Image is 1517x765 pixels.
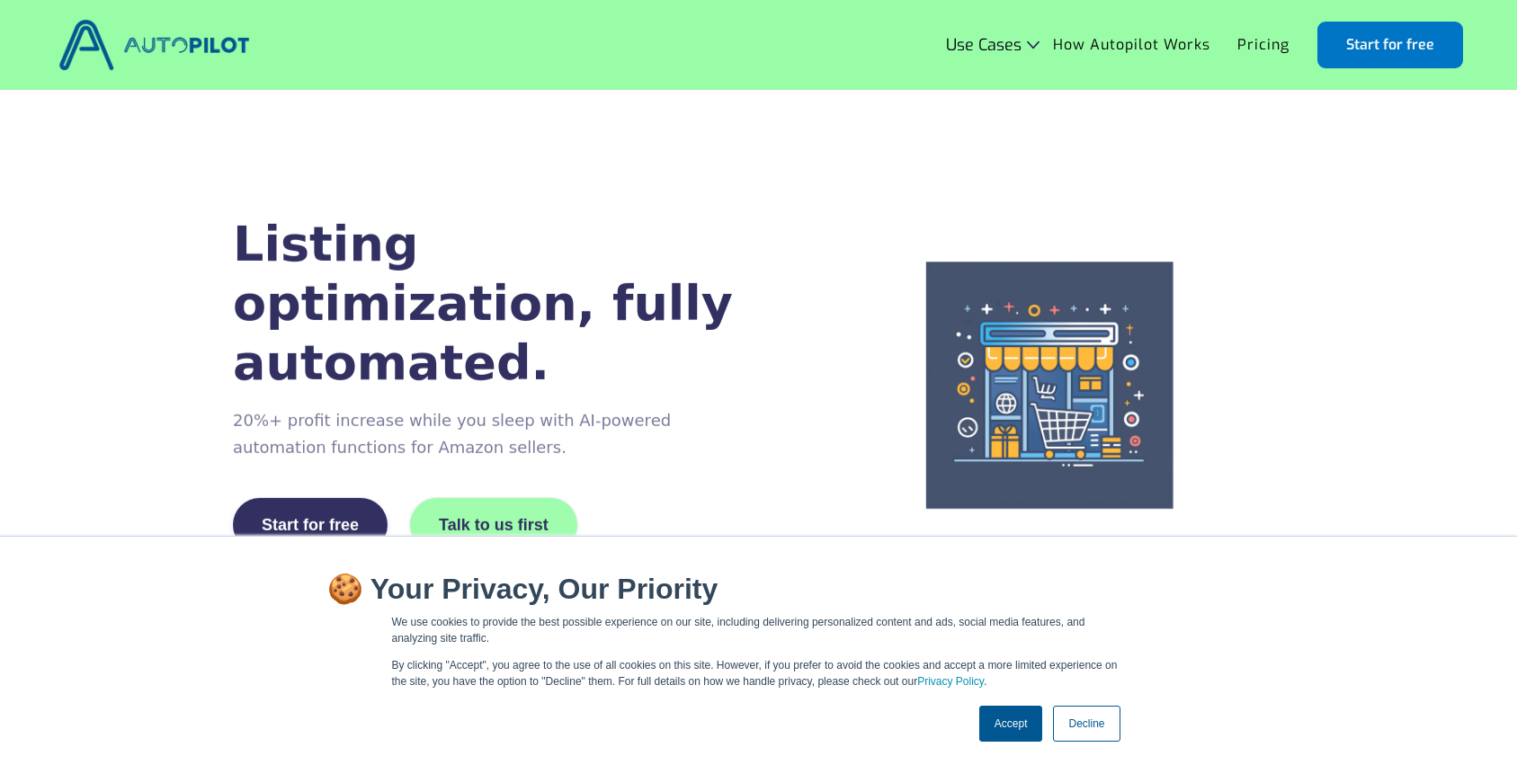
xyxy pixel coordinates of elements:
div: Start for free [262,516,359,534]
a: Accept [979,706,1043,742]
p: We use cookies to provide the best possible experience on our site, including delivering personal... [392,614,1126,646]
p: 20%+ profit increase while you sleep with AI-powered automation functions for Amazon sellers. [233,407,747,461]
div: Talk to us first [439,516,549,534]
a: Talk to us first [409,497,578,553]
a: Start for free [233,498,388,552]
a: How Autopilot Works [1040,28,1224,62]
p: By clicking "Accept", you agree to the use of all cookies on this site. However, if you prefer to... [392,657,1126,689]
a: Privacy Policy [917,675,984,688]
h1: Listing optimization, fully automated. [233,215,747,393]
a: Decline [1053,706,1120,742]
img: Icon Rounded Chevron Dark - BRIX Templates [1027,40,1040,49]
div: Use Cases [946,36,1022,54]
a: Start for free [1317,22,1463,68]
div: Use Cases [946,36,1040,54]
h2: 🍪 Your Privacy, Our Priority [327,573,1191,605]
a: Pricing [1224,28,1303,62]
